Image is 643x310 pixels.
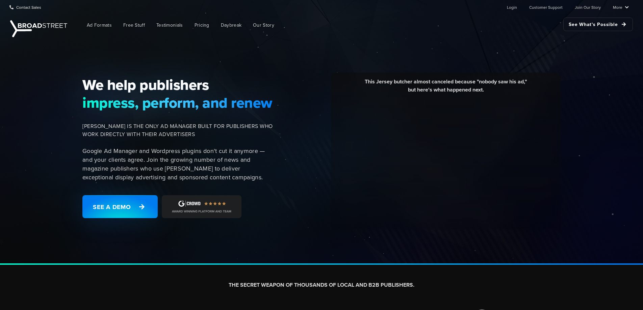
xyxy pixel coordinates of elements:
[87,22,112,29] span: Ad Formats
[82,147,273,182] p: Google Ad Manager and Wordpress plugins don't cut it anymore — and your clients agree. Join the g...
[248,18,279,33] a: Our Story
[82,94,273,111] span: impress, perform, and renew
[575,0,601,14] a: Join Our Story
[613,0,629,14] a: More
[507,0,517,14] a: Login
[336,78,556,99] div: This Jersey butcher almost canceled because "nobody saw his ad," but here's what happened next.
[82,18,117,33] a: Ad Formats
[221,22,241,29] span: Daybreak
[118,18,150,33] a: Free Stuff
[9,0,41,14] a: Contact Sales
[529,0,563,14] a: Customer Support
[71,14,633,36] nav: Main
[151,18,188,33] a: Testimonials
[253,22,274,29] span: Our Story
[189,18,214,33] a: Pricing
[216,18,247,33] a: Daybreak
[133,282,510,289] h2: THE SECRET WEAPON OF THOUSANDS OF LOCAL AND B2B PUBLISHERS.
[82,122,273,138] span: [PERSON_NAME] IS THE ONLY AD MANAGER BUILT FOR PUBLISHERS WHO WORK DIRECTLY WITH THEIR ADVERTISERS
[82,195,158,218] a: See a Demo
[195,22,209,29] span: Pricing
[82,76,273,94] span: We help publishers
[563,18,633,31] a: See What's Possible
[123,22,145,29] span: Free Stuff
[336,99,556,222] iframe: YouTube video player
[156,22,183,29] span: Testimonials
[10,20,67,37] img: Broadstreet | The Ad Manager for Small Publishers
